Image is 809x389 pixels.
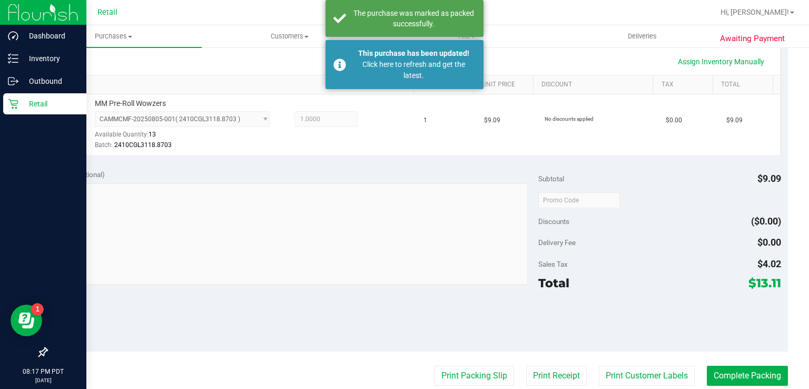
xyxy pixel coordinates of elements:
span: $9.09 [757,173,781,184]
span: $9.09 [484,115,500,125]
p: Inventory [18,52,82,65]
p: [DATE] [5,376,82,384]
div: The purchase was marked as packed successfully. [352,8,476,29]
a: Total [721,81,768,89]
span: Sales Tax [538,260,568,268]
span: Subtotal [538,174,564,183]
div: This purchase has been updated! [352,48,476,59]
iframe: Resource center unread badge [31,303,44,316]
span: $13.11 [748,276,781,290]
span: 2410CGL3118.8703 [114,141,172,149]
a: Discount [541,81,649,89]
a: Purchases [25,25,202,47]
p: Dashboard [18,30,82,42]
a: Deliveries [554,25,731,47]
span: Hi, [PERSON_NAME]! [721,8,789,16]
iframe: Resource center [11,305,42,336]
button: Print Packing Slip [435,366,514,386]
span: Deliveries [614,32,671,41]
span: $0.00 [757,237,781,248]
a: SKU [62,81,409,89]
p: Outbound [18,75,82,87]
input: Promo Code [538,192,620,208]
inline-svg: Outbound [8,76,18,86]
p: Retail [18,98,82,110]
inline-svg: Retail [8,99,18,109]
button: Print Receipt [526,366,587,386]
span: Retail [97,8,117,17]
span: $4.02 [757,258,781,269]
span: Discounts [538,212,569,231]
div: Available Quantity: [95,127,279,148]
span: Customers [202,32,378,41]
span: $0.00 [666,115,682,125]
span: Delivery Fee [538,238,576,247]
span: MM Pre-Roll Wowzers [95,99,166,109]
a: Tax [662,81,709,89]
span: Purchases [25,32,202,41]
a: Unit Price [482,81,529,89]
span: $9.09 [726,115,743,125]
span: No discounts applied [545,116,594,122]
span: 1 [423,115,427,125]
button: Print Customer Labels [599,366,695,386]
span: Awaiting Payment [720,33,785,45]
button: Complete Packing [707,366,788,386]
span: ($0.00) [751,216,781,227]
a: Customers [202,25,378,47]
inline-svg: Dashboard [8,31,18,41]
a: Assign Inventory Manually [671,53,771,71]
span: 13 [149,131,156,138]
div: Click here to refresh and get the latest. [352,59,476,81]
span: Total [538,276,569,290]
inline-svg: Inventory [8,53,18,64]
p: 08:17 PM PDT [5,367,82,376]
span: Batch: [95,141,113,149]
